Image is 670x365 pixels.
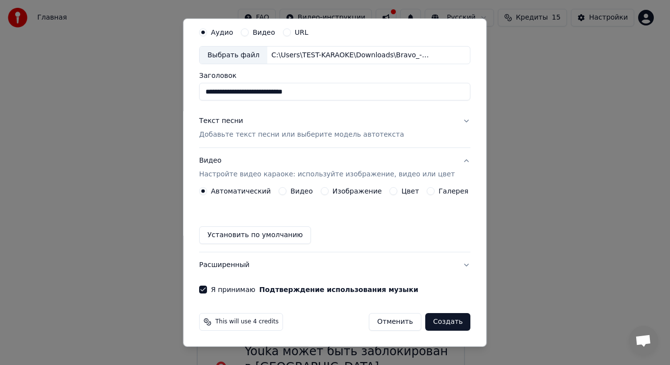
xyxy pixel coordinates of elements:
[199,226,311,244] button: Установить по умолчанию
[199,148,470,187] button: ВидеоНастройте видео караоке: используйте изображение, видео или цвет
[211,188,271,195] label: Автоматический
[211,286,418,293] label: Я принимаю
[333,188,382,195] label: Изображение
[199,156,455,179] div: Видео
[253,28,275,35] label: Видео
[402,188,419,195] label: Цвет
[199,187,470,252] div: ВидеоНастройте видео караоке: используйте изображение, видео или цвет
[199,252,470,278] button: Расширенный
[199,116,243,126] div: Текст песни
[199,170,455,179] p: Настройте видео караоке: используйте изображение, видео или цвет
[199,130,404,140] p: Добавьте текст песни или выберите модель автотекста
[211,28,233,35] label: Аудио
[439,188,469,195] label: Галерея
[267,50,434,60] div: C:\Users\TEST-KARAOKE\Downloads\Bravo_-_Moda_2011_([DOMAIN_NAME]).mp3
[200,46,267,64] div: Выбрать файл
[199,108,470,147] button: Текст песниДобавьте текст песни или выберите модель автотекста
[259,286,418,293] button: Я принимаю
[290,188,313,195] label: Видео
[215,318,279,326] span: This will use 4 credits
[369,313,421,331] button: Отменить
[425,313,470,331] button: Создать
[295,28,309,35] label: URL
[199,72,470,79] label: Заголовок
